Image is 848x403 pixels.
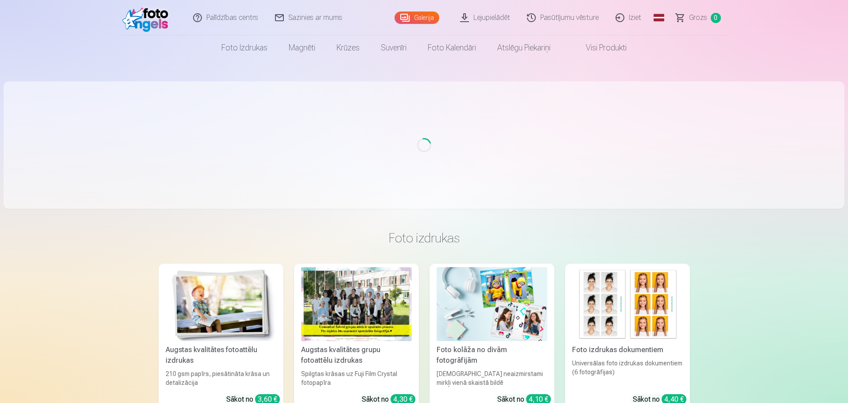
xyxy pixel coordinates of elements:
[437,267,547,341] img: Foto kolāža no divām fotogrāfijām
[298,369,415,387] div: Spilgtas krāsas uz Fuji Film Crystal fotopapīra
[298,345,415,366] div: Augstas kvalitātes grupu fotoattēlu izdrukas
[689,12,707,23] span: Grozs
[487,35,561,60] a: Atslēgu piekariņi
[122,4,173,32] img: /fa1
[370,35,417,60] a: Suvenīri
[211,35,278,60] a: Foto izdrukas
[711,13,721,23] span: 0
[395,12,439,24] a: Galerija
[162,345,280,366] div: Augstas kvalitātes fotoattēlu izdrukas
[433,345,551,366] div: Foto kolāža no divām fotogrāfijām
[433,369,551,387] div: [DEMOGRAPHIC_DATA] neaizmirstami mirkļi vienā skaistā bildē
[572,267,683,341] img: Foto izdrukas dokumentiem
[166,267,276,341] img: Augstas kvalitātes fotoattēlu izdrukas
[561,35,637,60] a: Visi produkti
[166,230,683,246] h3: Foto izdrukas
[569,345,686,355] div: Foto izdrukas dokumentiem
[326,35,370,60] a: Krūzes
[569,359,686,387] div: Universālas foto izdrukas dokumentiem (6 fotogrāfijas)
[162,369,280,387] div: 210 gsm papīrs, piesātināta krāsa un detalizācija
[417,35,487,60] a: Foto kalendāri
[278,35,326,60] a: Magnēti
